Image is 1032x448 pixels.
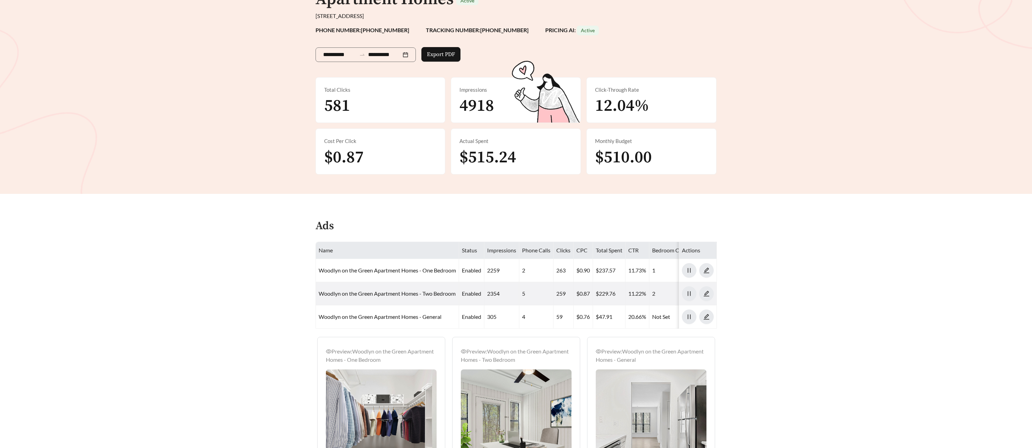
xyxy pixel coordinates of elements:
td: 59 [554,305,574,329]
span: to [359,52,365,58]
span: pause [682,314,696,320]
div: Monthly Budget [595,137,708,145]
button: pause [682,263,696,278]
th: Actions [679,242,717,259]
span: enabled [462,290,481,297]
span: Active [581,27,595,33]
div: Preview: Woodlyn on the Green Apartment Homes - General [596,347,706,364]
span: Export PDF [427,50,455,59]
td: 2 [649,282,694,305]
th: Status [459,242,484,259]
span: enabled [462,313,481,320]
button: edit [699,286,714,301]
span: CTR [628,247,639,253]
div: Cost Per Click [324,137,437,145]
a: Woodlyn on the Green Apartment Homes - Two Bedroom [319,290,456,297]
a: edit [699,290,714,297]
a: Woodlyn on the Green Apartment Homes - One Bedroom [319,267,456,274]
button: pause [682,286,696,301]
td: $47.91 [593,305,625,329]
span: edit [700,290,713,297]
span: pause [682,290,696,297]
div: [STREET_ADDRESS] [316,12,717,20]
div: Click-Through Rate [595,86,708,94]
td: 2354 [484,282,519,305]
div: Total Clicks [324,86,437,94]
button: pause [682,310,696,324]
td: 305 [484,305,519,329]
span: edit [700,267,713,274]
td: Not Set [649,305,694,329]
h4: Ads [316,220,334,232]
td: $0.76 [574,305,593,329]
span: 581 [324,96,350,116]
strong: PHONE NUMBER: [PHONE_NUMBER] [316,27,409,33]
div: Impressions [459,86,572,94]
th: Total Spent [593,242,625,259]
th: Impressions [484,242,519,259]
span: $510.00 [595,147,652,168]
td: 4 [519,305,554,329]
span: enabled [462,267,481,274]
a: edit [699,267,714,274]
span: edit [700,314,713,320]
a: edit [699,313,714,320]
span: 4918 [459,96,494,116]
div: Actual Spent [459,137,572,145]
td: 11.22% [625,282,649,305]
span: $0.87 [324,147,364,168]
td: 259 [554,282,574,305]
td: 263 [554,259,574,282]
span: CPC [576,247,587,253]
td: 2 [519,259,554,282]
button: edit [699,263,714,278]
th: Bedroom Count [649,242,694,259]
td: 1 [649,259,694,282]
td: 5 [519,282,554,305]
td: $229.76 [593,282,625,305]
button: edit [699,310,714,324]
a: Woodlyn on the Green Apartment Homes - General [319,313,441,320]
th: Clicks [554,242,574,259]
td: 2259 [484,259,519,282]
th: Phone Calls [519,242,554,259]
button: Export PDF [421,47,460,62]
span: pause [682,267,696,274]
strong: TRACKING NUMBER: [PHONE_NUMBER] [426,27,529,33]
td: $0.87 [574,282,593,305]
span: eye [596,349,601,354]
span: $515.24 [459,147,516,168]
td: 11.73% [625,259,649,282]
td: $0.90 [574,259,593,282]
td: 20.66% [625,305,649,329]
td: $237.57 [593,259,625,282]
span: 12.04% [595,96,649,116]
span: swap-right [359,52,365,58]
th: Name [316,242,459,259]
strong: PRICING AI: [545,27,599,33]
